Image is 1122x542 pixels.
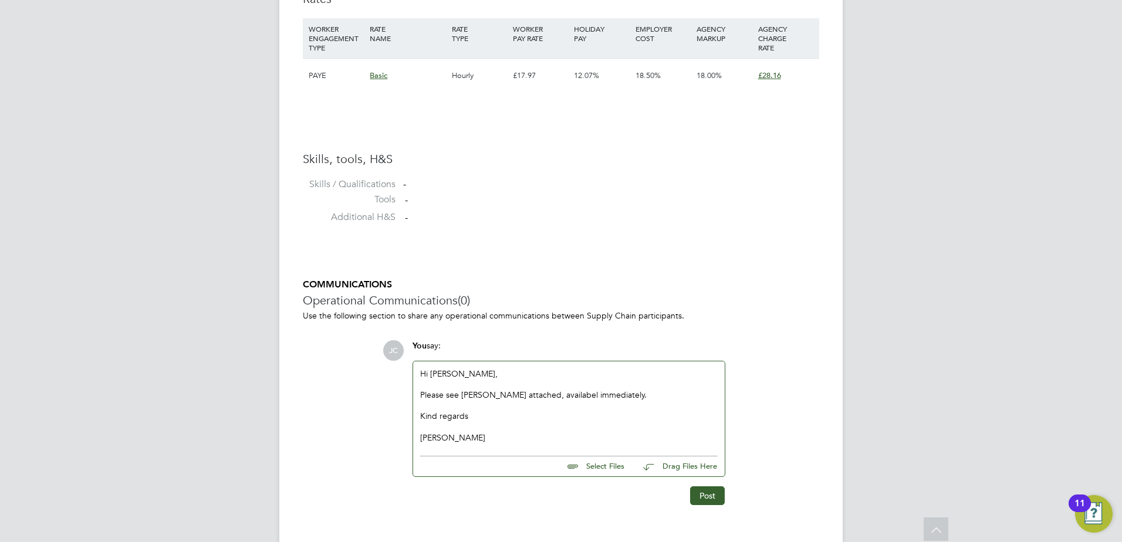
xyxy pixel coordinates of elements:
div: £17.97 [510,59,571,93]
span: 18.50% [636,70,661,80]
div: say: [413,340,725,361]
span: Basic [370,70,387,80]
div: 11 [1074,503,1085,519]
h3: Skills, tools, H&S [303,151,819,167]
label: Skills / Qualifications [303,178,396,191]
span: 18.00% [697,70,722,80]
div: WORKER PAY RATE [510,18,571,49]
h5: COMMUNICATIONS [303,279,819,291]
div: Please see [PERSON_NAME] attached, availabel immediately. [420,389,718,400]
div: Kind regards [420,411,718,421]
span: - [405,194,408,206]
div: RATE NAME [367,18,448,49]
div: [PERSON_NAME] [420,432,718,443]
span: £28.16 [758,70,781,80]
div: RATE TYPE [449,18,510,49]
p: Use the following section to share any operational communications between Supply Chain participants. [303,310,819,321]
label: Tools [303,194,396,206]
div: AGENCY CHARGE RATE [755,18,816,58]
button: Drag Files Here [634,455,718,479]
span: JC [383,340,404,361]
div: PAYE [306,59,367,93]
span: - [405,212,408,223]
label: Additional H&S [303,211,396,223]
button: Open Resource Center, 11 new notifications [1075,495,1113,533]
div: AGENCY MARKUP [694,18,755,49]
div: WORKER ENGAGEMENT TYPE [306,18,367,58]
div: Hourly [449,59,510,93]
span: (0) [458,293,470,308]
span: 12.07% [574,70,599,80]
div: HOLIDAY PAY [571,18,632,49]
button: Post [690,486,725,505]
span: You [413,341,427,351]
div: EMPLOYER COST [633,18,694,49]
div: Hi [PERSON_NAME], [420,368,718,443]
h3: Operational Communications [303,293,819,308]
div: - [403,178,819,191]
